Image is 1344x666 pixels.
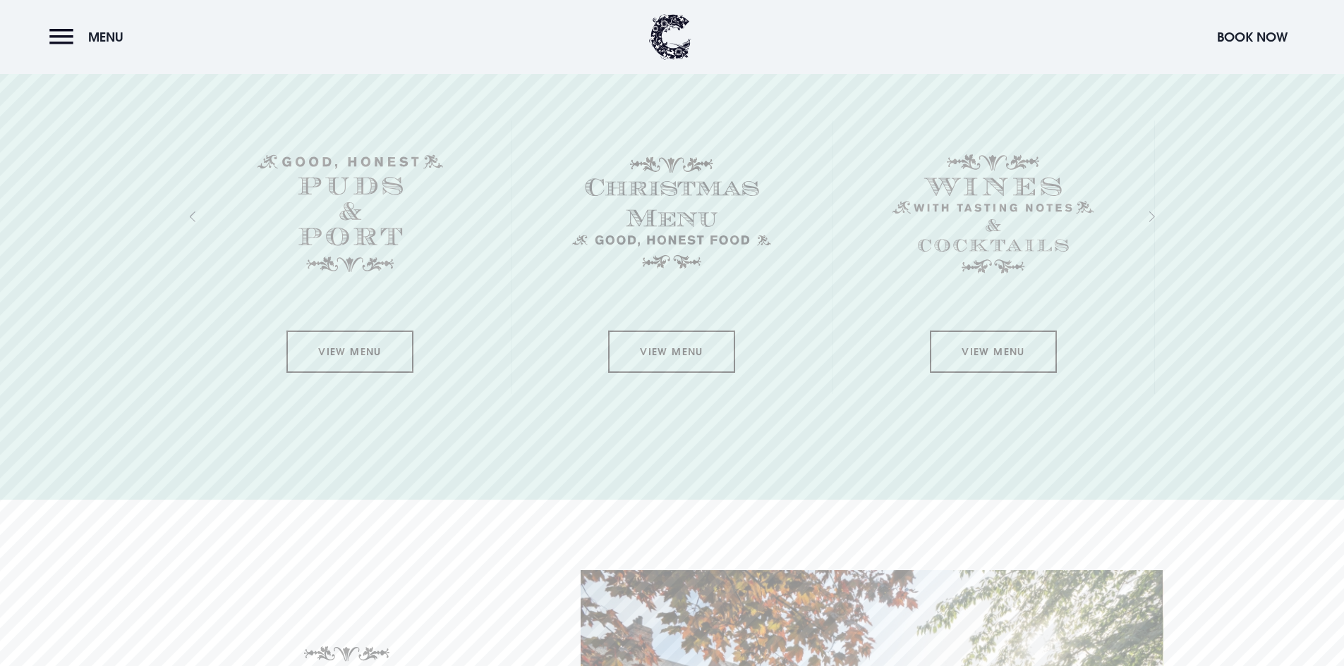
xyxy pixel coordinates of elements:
[892,154,1094,273] img: Menu wines
[88,29,123,45] span: Menu
[286,331,413,373] a: View Menu
[1210,22,1295,52] button: Book Now
[200,206,214,227] div: Previous slide
[567,154,776,271] img: Christmas Menu SVG
[930,331,1057,373] a: View Menu
[258,154,443,273] img: Menu puds and port
[608,331,735,373] a: View Menu
[1130,206,1144,227] div: Next slide
[649,14,691,60] img: Clandeboye Lodge
[49,22,131,52] button: Menu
